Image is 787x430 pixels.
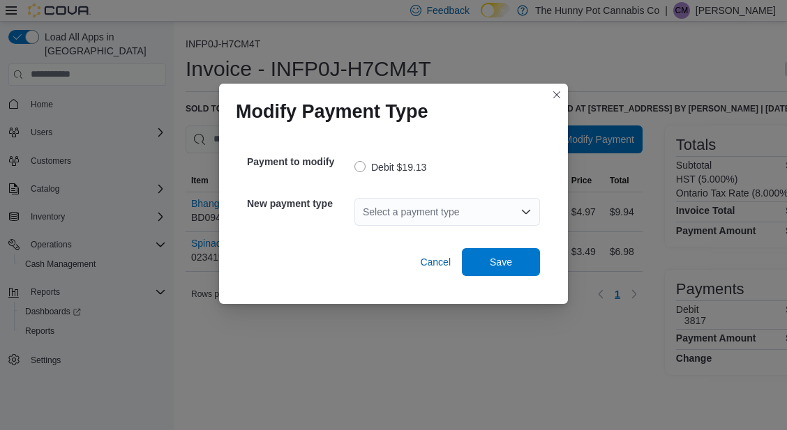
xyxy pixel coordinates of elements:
[236,100,428,123] h1: Modify Payment Type
[247,148,352,176] h5: Payment to modify
[420,255,451,269] span: Cancel
[548,86,565,103] button: Closes this modal window
[354,159,426,176] label: Debit $19.13
[520,206,532,217] button: Open list of options
[414,248,456,276] button: Cancel
[462,248,540,276] button: Save
[247,190,352,217] h5: New payment type
[490,255,512,269] span: Save
[363,204,364,220] input: Accessible screen reader label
